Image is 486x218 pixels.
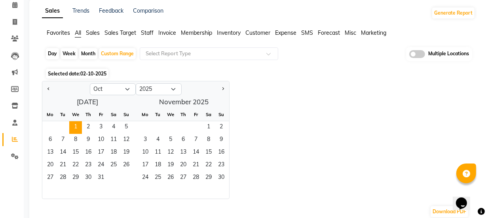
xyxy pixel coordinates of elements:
[345,29,356,36] span: Misc
[164,108,177,121] div: We
[139,159,152,172] div: Monday, November 17, 2025
[82,147,95,159] span: 16
[69,147,82,159] div: Wednesday, October 15, 2025
[69,147,82,159] span: 15
[139,108,152,121] div: Mo
[107,121,120,134] div: Saturday, October 4, 2025
[95,134,107,147] span: 10
[44,172,57,184] div: Monday, October 27, 2025
[428,50,469,58] span: Multiple Locations
[152,172,164,184] span: 25
[82,172,95,184] div: Thursday, October 30, 2025
[177,134,190,147] div: Thursday, November 6, 2025
[107,159,120,172] div: Saturday, October 25, 2025
[177,108,190,121] div: Th
[164,147,177,159] div: Wednesday, November 12, 2025
[215,172,228,184] span: 30
[82,134,95,147] div: Thursday, October 9, 2025
[107,147,120,159] div: Saturday, October 18, 2025
[69,121,82,134] span: 1
[432,8,475,19] button: Generate Report
[95,159,107,172] div: Friday, October 24, 2025
[57,147,69,159] span: 14
[202,108,215,121] div: Sa
[120,134,133,147] div: Sunday, October 12, 2025
[57,159,69,172] span: 21
[95,159,107,172] span: 24
[44,134,57,147] div: Monday, October 6, 2025
[46,83,52,96] button: Previous month
[46,69,108,79] span: Selected date:
[139,159,152,172] span: 17
[120,147,133,159] span: 19
[69,172,82,184] div: Wednesday, October 29, 2025
[152,134,164,147] div: Tuesday, November 4, 2025
[95,172,107,184] span: 31
[120,134,133,147] span: 12
[120,121,133,134] span: 5
[202,134,215,147] div: Saturday, November 8, 2025
[152,108,164,121] div: Tu
[90,83,136,95] select: Select month
[44,134,57,147] span: 6
[86,29,100,36] span: Sales
[190,159,202,172] span: 21
[215,121,228,134] span: 2
[107,121,120,134] span: 4
[190,159,202,172] div: Friday, November 21, 2025
[107,134,120,147] span: 11
[431,206,468,217] button: Download PDF
[202,147,215,159] div: Saturday, November 15, 2025
[177,159,190,172] div: Thursday, November 20, 2025
[95,134,107,147] div: Friday, October 10, 2025
[202,121,215,134] span: 1
[139,147,152,159] div: Monday, November 10, 2025
[164,172,177,184] div: Wednesday, November 26, 2025
[69,159,82,172] span: 22
[202,159,215,172] span: 22
[318,29,340,36] span: Forecast
[164,159,177,172] span: 19
[152,172,164,184] div: Tuesday, November 25, 2025
[275,29,296,36] span: Expense
[95,172,107,184] div: Friday, October 31, 2025
[82,159,95,172] div: Thursday, October 23, 2025
[215,159,228,172] div: Sunday, November 23, 2025
[139,134,152,147] span: 3
[202,147,215,159] span: 15
[152,147,164,159] span: 11
[190,134,202,147] div: Friday, November 7, 2025
[57,108,69,121] div: Tu
[141,29,154,36] span: Staff
[44,147,57,159] span: 13
[190,147,202,159] span: 14
[44,159,57,172] span: 20
[80,71,106,77] span: 02-10-2025
[82,159,95,172] span: 23
[215,147,228,159] div: Sunday, November 16, 2025
[120,159,133,172] div: Sunday, October 26, 2025
[120,159,133,172] span: 26
[82,147,95,159] div: Thursday, October 16, 2025
[99,48,136,59] div: Custom Range
[177,134,190,147] span: 6
[301,29,313,36] span: SMS
[215,134,228,147] div: Sunday, November 9, 2025
[190,172,202,184] span: 28
[61,48,78,59] div: Week
[72,7,89,14] a: Trends
[190,147,202,159] div: Friday, November 14, 2025
[82,108,95,121] div: Th
[82,134,95,147] span: 9
[190,108,202,121] div: Fr
[164,134,177,147] span: 5
[215,172,228,184] div: Sunday, November 30, 2025
[46,48,59,59] div: Day
[220,83,226,96] button: Next month
[139,134,152,147] div: Monday, November 3, 2025
[57,159,69,172] div: Tuesday, October 21, 2025
[453,186,478,210] iframe: chat widget
[107,108,120,121] div: Sa
[158,29,176,36] span: Invoice
[202,134,215,147] span: 8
